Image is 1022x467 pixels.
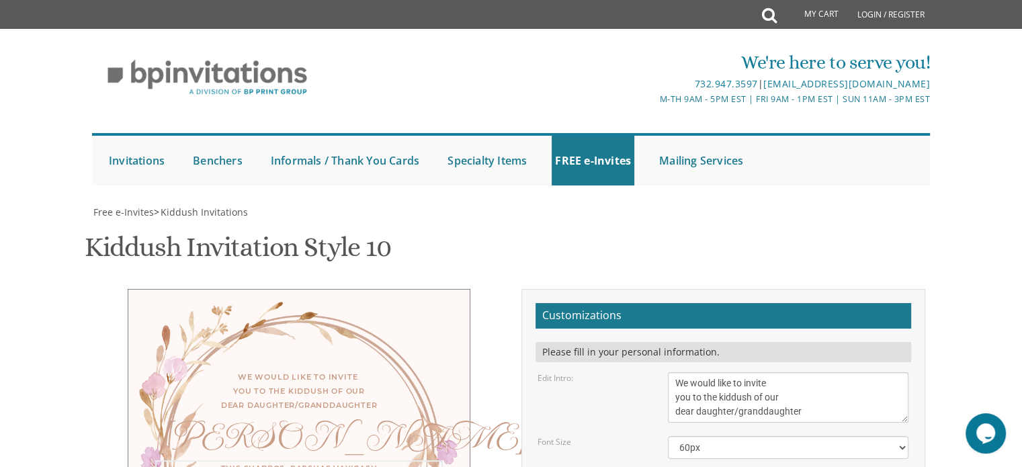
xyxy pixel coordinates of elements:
[372,76,930,92] div: |
[267,136,423,185] a: Informals / Thank You Cards
[159,206,248,218] a: Kiddush Invitations
[154,206,248,218] span: >
[444,136,530,185] a: Specialty Items
[105,136,168,185] a: Invitations
[668,372,908,423] textarea: We would like to invite you to the kiddush of our dear daughter/granddaughter
[85,232,391,272] h1: Kiddush Invitation Style 10
[538,372,573,384] label: Edit Intro:
[552,136,634,185] a: FREE e-Invites
[966,413,1009,454] iframe: chat widget
[763,77,930,90] a: [EMAIL_ADDRESS][DOMAIN_NAME]
[189,136,246,185] a: Benchers
[372,49,930,76] div: We're here to serve you!
[538,436,571,448] label: Font Size
[155,429,443,443] div: [PERSON_NAME]
[536,303,911,329] h2: Customizations
[775,1,848,28] a: My Cart
[93,206,154,218] span: Free e-Invites
[92,206,154,218] a: Free e-Invites
[694,77,757,90] a: 732.947.3597
[161,206,248,218] span: Kiddush Invitations
[155,370,443,413] div: We would like to invite you to the kiddush of our dear daughter/granddaughter
[536,342,911,362] div: Please fill in your personal information.
[656,136,747,185] a: Mailing Services
[92,50,323,105] img: BP Invitation Loft
[372,92,930,106] div: M-Th 9am - 5pm EST | Fri 9am - 1pm EST | Sun 11am - 3pm EST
